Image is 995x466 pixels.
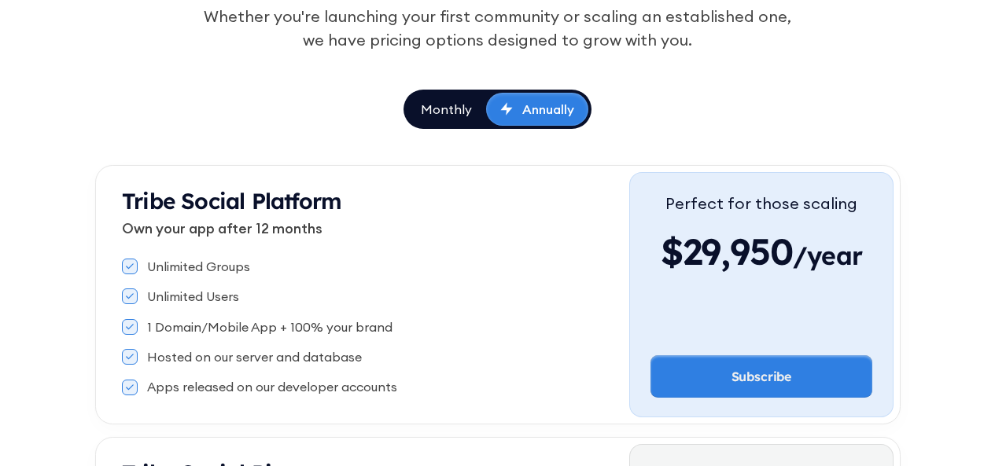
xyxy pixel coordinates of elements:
[661,192,862,215] div: Perfect for those scaling
[661,228,862,275] div: $29,950
[650,355,872,398] a: Subscribe
[147,318,392,336] div: 1 Domain/Mobile App + 100% your brand
[122,218,629,239] p: Own your app after 12 months
[122,187,341,215] strong: Tribe Social Platform
[196,5,800,52] div: Whether you're launching your first community or scaling an established one, we have pricing opti...
[147,288,239,305] div: Unlimited Users
[147,348,362,365] div: Hosted on our server and database
[522,101,574,118] div: Annually
[421,101,472,118] div: Monthly
[147,378,397,395] div: Apps released on our developer accounts
[793,240,862,279] span: /year
[147,258,250,275] div: Unlimited Groups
